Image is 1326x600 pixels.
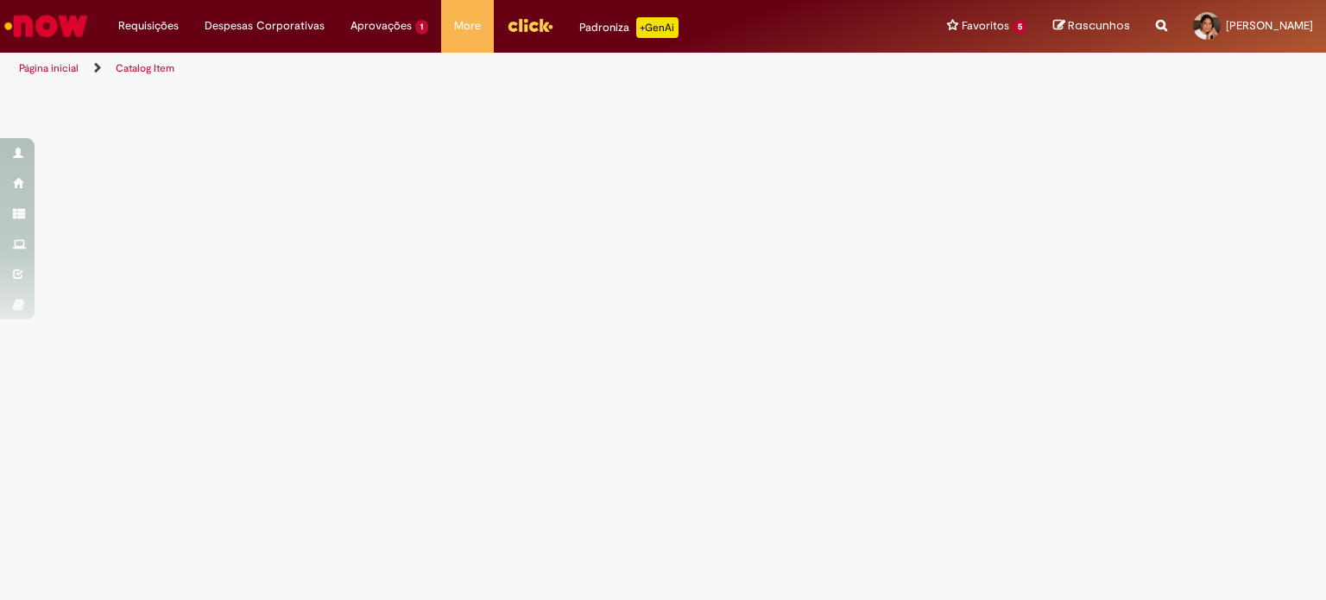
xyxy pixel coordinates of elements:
[962,17,1009,35] span: Favoritos
[454,17,481,35] span: More
[19,61,79,75] a: Página inicial
[205,17,325,35] span: Despesas Corporativas
[579,17,679,38] div: Padroniza
[415,20,428,35] span: 1
[118,17,179,35] span: Requisições
[13,53,871,85] ul: Trilhas de página
[2,9,91,43] img: ServiceNow
[1068,17,1130,34] span: Rascunhos
[636,17,679,38] p: +GenAi
[1053,18,1130,35] a: Rascunhos
[1226,18,1313,33] span: [PERSON_NAME]
[350,17,412,35] span: Aprovações
[507,12,553,38] img: click_logo_yellow_360x200.png
[1013,20,1027,35] span: 5
[116,61,174,75] a: Catalog Item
